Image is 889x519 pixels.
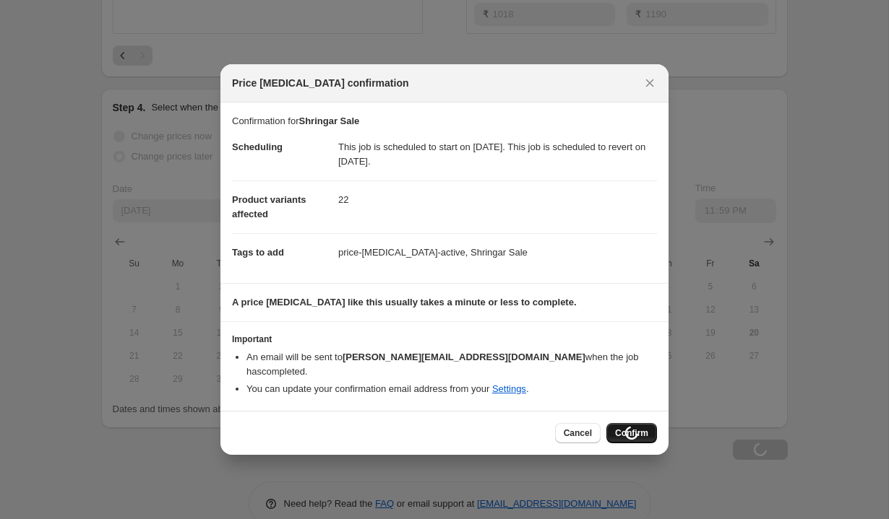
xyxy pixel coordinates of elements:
[555,423,601,443] button: Cancel
[338,180,657,219] dd: 22
[338,128,657,180] dd: This job is scheduled to start on [DATE]. This job is scheduled to revert on [DATE].
[232,76,409,90] span: Price [MEDICAL_DATA] confirmation
[343,352,585,362] b: [PERSON_NAME][EMAIL_ADDRESS][DOMAIN_NAME]
[232,114,657,128] p: Confirmation for
[299,115,359,126] b: Shringar Sale
[232,194,306,219] span: Product variants affected
[492,383,526,394] a: Settings
[232,247,284,258] span: Tags to add
[232,297,577,308] b: A price [MEDICAL_DATA] like this usually takes a minute or less to complete.
[564,427,592,439] span: Cancel
[232,333,657,345] h3: Important
[338,233,657,271] dd: price-[MEDICAL_DATA]-active, Shringar Sale
[640,73,660,93] button: Close
[246,382,657,396] li: You can update your confirmation email address from your .
[246,350,657,379] li: An email will be sent to when the job has completed .
[232,141,283,152] span: Scheduling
